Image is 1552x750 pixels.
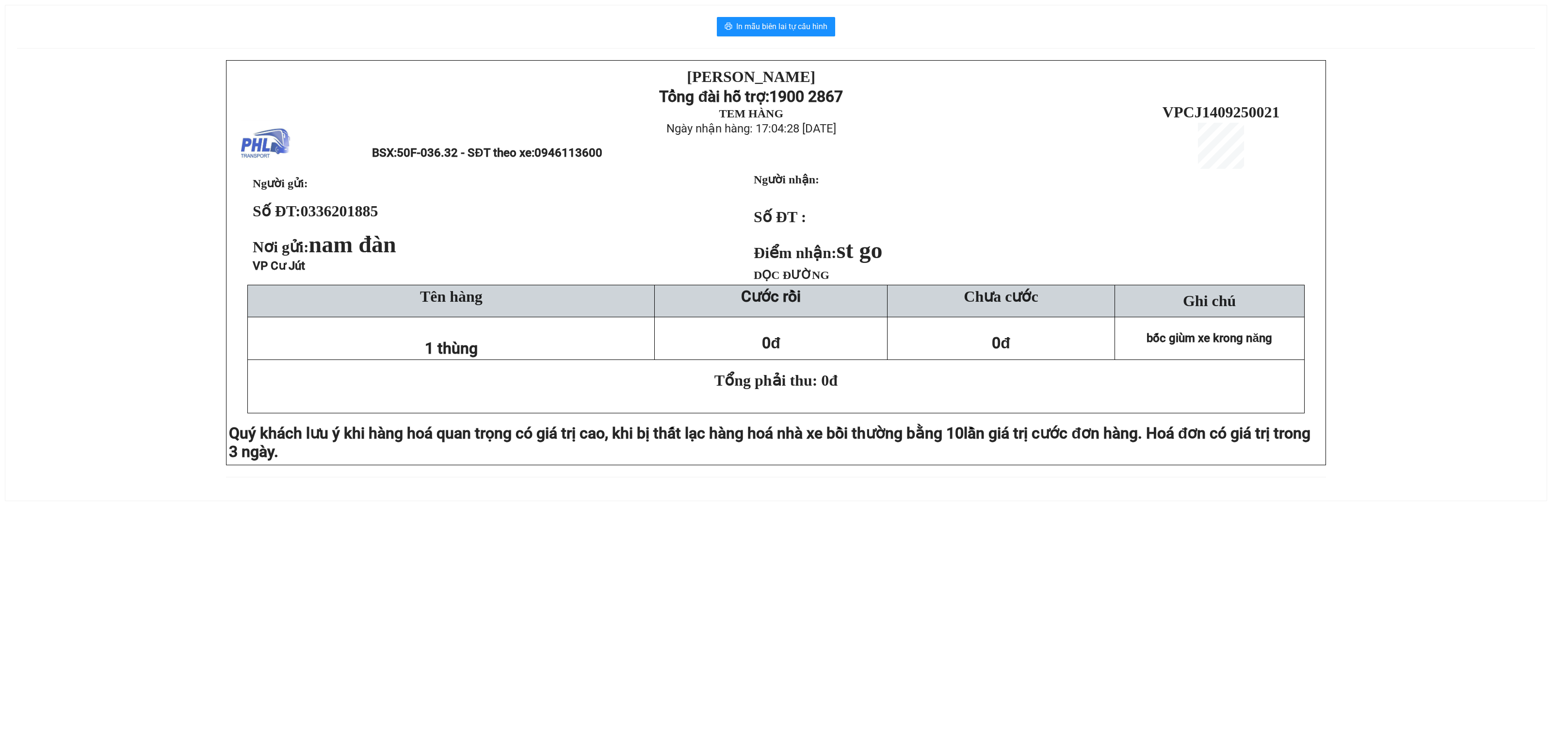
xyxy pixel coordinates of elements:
span: Tổng phải thu: 0đ [714,372,838,389]
span: VP Cư Jút [253,259,305,273]
strong: Điểm nhận: [754,244,882,261]
span: Tên hàng [420,288,483,305]
span: Nơi gửi: [253,238,400,256]
span: 0đ [992,334,1010,352]
span: 0336201885 [301,202,378,220]
strong: TEM HÀNG [719,107,783,120]
span: 0946113600 [534,146,602,160]
strong: Tổng đài hỗ trợ: [659,87,769,106]
span: nam đàn [309,231,396,257]
strong: Số ĐT : [754,208,806,226]
span: lần giá trị cước đơn hàng. Hoá đơn có giá trị trong 3 ngày. [229,424,1310,461]
span: Người gửi: [253,177,308,190]
span: Ghi chú [1183,292,1236,310]
span: st go [837,237,883,263]
span: 50F-036.32 - SĐT theo xe: [397,146,602,160]
span: VPCJ1409250021 [1163,103,1280,121]
button: printerIn mẫu biên lai tự cấu hình [717,17,835,36]
span: Ngày nhận hàng: 17:04:28 [DATE] [666,122,836,135]
strong: Cước rồi [741,287,801,306]
span: 1 thùng [425,339,478,358]
img: logo [241,120,290,169]
strong: Người nhận: [754,173,819,186]
span: DỌC ĐƯỜNG [754,269,829,281]
strong: Số ĐT: [253,202,378,220]
span: BSX: [372,146,602,160]
span: 0đ [762,334,780,352]
span: In mẫu biên lai tự cấu hình [736,20,827,33]
span: Chưa cước [964,288,1038,305]
span: printer [725,22,732,32]
strong: [PERSON_NAME] [687,68,815,85]
span: bốc giùm xe krong năng [1147,331,1272,345]
span: Quý khách lưu ý khi hàng hoá quan trọng có giá trị cao, khi bị thất lạc hàng hoá nhà xe bồi thườn... [229,424,964,442]
strong: 1900 2867 [769,87,843,106]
